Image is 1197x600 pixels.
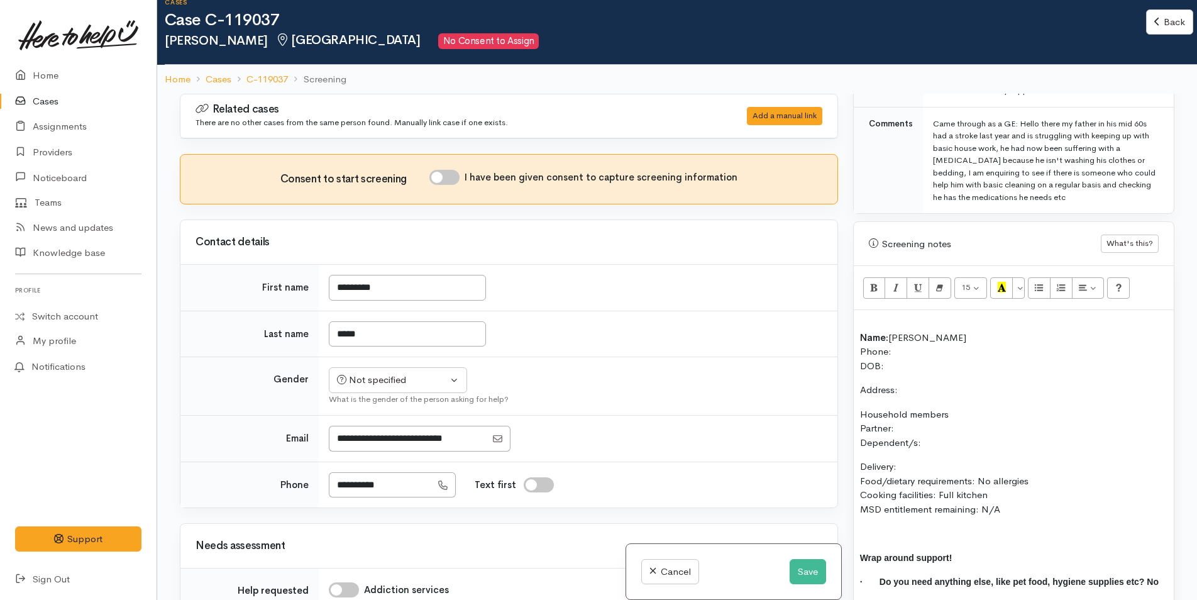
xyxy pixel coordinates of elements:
h2: [PERSON_NAME] [165,33,1146,49]
p: Household members Partner: Dependent/s: [860,408,1167,450]
span: [GEOGRAPHIC_DATA] [275,32,421,48]
button: Ordered list (CTRL+SHIFT+NUM8) [1050,277,1073,299]
label: Text first [475,478,516,492]
label: Last name [264,327,309,342]
button: Paragraph [1072,277,1105,299]
button: Save [790,559,826,585]
button: Italic (CTRL+I) [885,277,907,299]
button: Underline (CTRL+U) [907,277,929,299]
nav: breadcrumb [157,65,1197,94]
h3: Contact details [196,236,822,248]
button: Recent Color [990,277,1013,299]
a: C-119037 [246,72,288,87]
button: What's this? [1101,235,1159,253]
button: Remove Font Style (CTRL+\) [929,277,951,299]
h3: Related cases [196,103,715,116]
button: Bold (CTRL+B) [863,277,886,299]
button: Not specified [329,367,467,393]
div: Came through as a GE: Hello there my father in his mid 60s had a stroke last year and is struggli... [933,118,1159,204]
span: Wrap around support! [860,553,952,563]
span: 15 [961,282,970,292]
a: Back [1146,9,1193,35]
span: No Consent to Assign [438,33,539,49]
h3: Needs assessment [196,540,822,552]
span: · Do you need anything else, like pet food, hygiene supplies etc? No [860,577,1159,587]
label: Phone [280,478,309,492]
label: Email [286,431,309,446]
b: Name: [860,331,888,343]
h1: Case C-119037 [165,11,1146,30]
label: First name [262,281,309,295]
div: Not specified [337,373,448,387]
a: Cases [206,72,231,87]
h3: Consent to start screening [280,174,429,186]
td: Comments [854,107,923,213]
li: Screening [288,72,346,87]
div: Add a manual link [747,107,822,125]
label: I have been given consent to capture screening information [465,170,737,185]
p: Delivery: Food/dietary requirements: No allergies Cooking facilities: Full kitchen MSD entitlemen... [860,460,1167,516]
a: Home [165,72,190,87]
button: Unordered list (CTRL+SHIFT+NUM7) [1028,277,1051,299]
button: Support [15,526,141,552]
div: Screening notes [869,237,1101,252]
label: Gender [273,372,309,387]
button: Help [1107,277,1130,299]
h6: Profile [15,282,141,299]
small: There are no other cases from the same person found. Manually link case if one exists. [196,117,508,128]
label: Addiction services [364,583,449,597]
button: Font Size [954,277,988,299]
div: What is the gender of the person asking for help? [329,393,822,406]
p: [PERSON_NAME] Phone: DOB: [860,316,1167,373]
a: Cancel [641,559,698,585]
button: More Color [1012,277,1025,299]
p: Address: [860,383,1167,397]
